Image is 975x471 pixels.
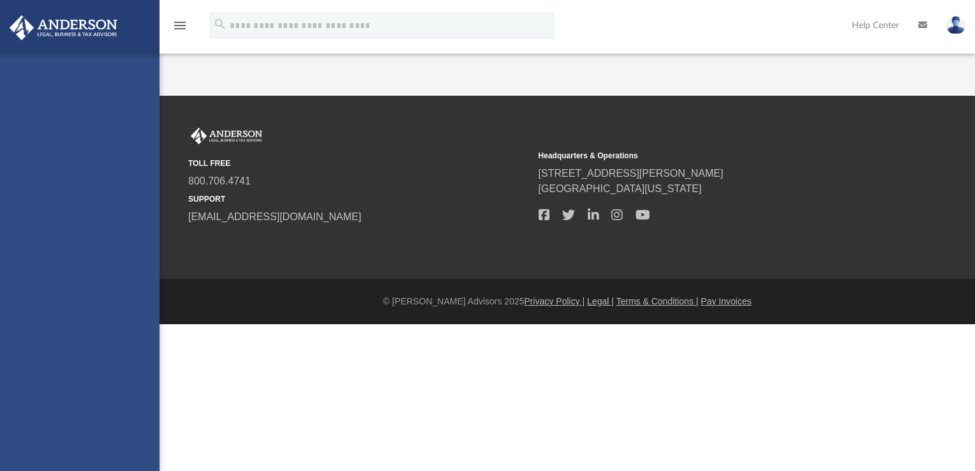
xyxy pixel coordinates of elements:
[539,150,880,161] small: Headquarters & Operations
[172,18,188,33] i: menu
[6,15,121,40] img: Anderson Advisors Platinum Portal
[616,296,699,306] a: Terms & Conditions |
[188,176,251,186] a: 800.706.4741
[525,296,585,306] a: Privacy Policy |
[172,24,188,33] a: menu
[587,296,614,306] a: Legal |
[188,211,361,222] a: [EMAIL_ADDRESS][DOMAIN_NAME]
[188,128,265,144] img: Anderson Advisors Platinum Portal
[213,17,227,31] i: search
[946,16,965,34] img: User Pic
[188,158,530,169] small: TOLL FREE
[160,295,975,308] div: © [PERSON_NAME] Advisors 2025
[539,168,724,179] a: [STREET_ADDRESS][PERSON_NAME]
[701,296,751,306] a: Pay Invoices
[188,193,530,205] small: SUPPORT
[539,183,702,194] a: [GEOGRAPHIC_DATA][US_STATE]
